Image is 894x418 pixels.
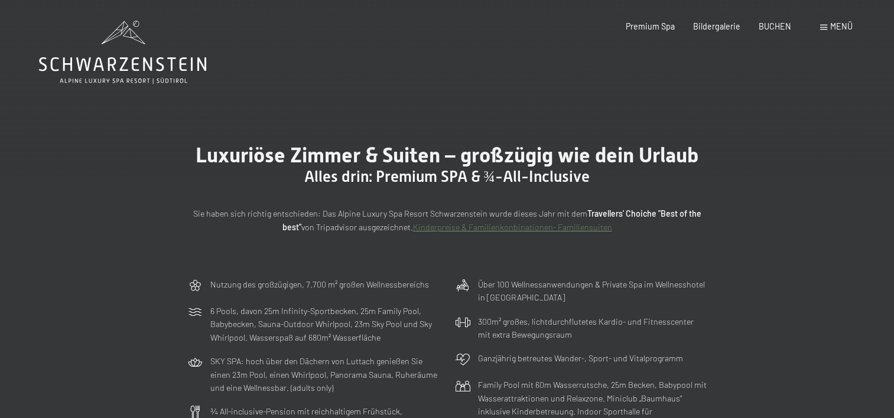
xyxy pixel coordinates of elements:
p: 6 Pools, davon 25m Infinity-Sportbecken, 25m Family Pool, Babybecken, Sauna-Outdoor Whirlpool, 23... [210,305,440,345]
a: Bildergalerie [693,21,740,31]
span: Alles drin: Premium SPA & ¾-All-Inclusive [304,168,590,185]
p: Über 100 Wellnessanwendungen & Private Spa im Wellnesshotel in [GEOGRAPHIC_DATA] [478,278,707,305]
p: Sie haben sich richtig entschieden: Das Alpine Luxury Spa Resort Schwarzenstein wurde dieses Jahr... [187,207,707,234]
span: Luxuriöse Zimmer & Suiten – großzügig wie dein Urlaub [196,143,698,167]
a: Kinderpreise & Familienkonbinationen- Familiensuiten [413,222,612,232]
span: Menü [830,21,853,31]
a: Premium Spa [626,21,675,31]
strong: Travellers' Choiche "Best of the best" [282,208,701,232]
p: 300m² großes, lichtdurchflutetes Kardio- und Fitnesscenter mit extra Bewegungsraum [478,315,707,342]
p: Nutzung des großzügigen, 7.700 m² großen Wellnessbereichs [210,278,429,292]
a: BUCHEN [759,21,791,31]
p: Ganzjährig betreutes Wander-, Sport- und Vitalprogramm [478,352,683,365]
p: SKY SPA: hoch über den Dächern von Luttach genießen Sie einen 23m Pool, einen Whirlpool, Panorama... [210,355,440,395]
